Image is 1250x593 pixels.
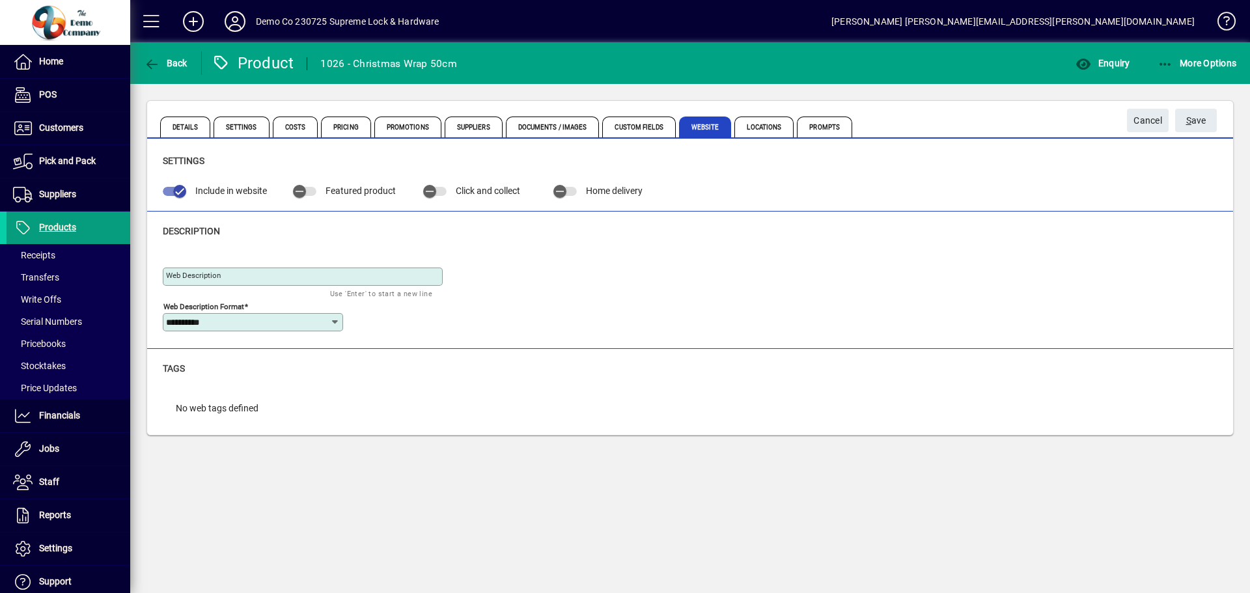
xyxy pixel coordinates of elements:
[679,117,732,137] span: Website
[39,122,83,133] span: Customers
[7,400,130,432] a: Financials
[163,226,220,236] span: Description
[7,112,130,145] a: Customers
[163,301,244,310] mat-label: Web Description Format
[374,117,441,137] span: Promotions
[7,266,130,288] a: Transfers
[39,189,76,199] span: Suppliers
[39,576,72,586] span: Support
[456,186,520,196] span: Click and collect
[7,288,130,310] a: Write Offs
[39,89,57,100] span: POS
[7,178,130,211] a: Suppliers
[13,338,66,349] span: Pricebooks
[506,117,600,137] span: Documents / Images
[7,333,130,355] a: Pricebooks
[39,443,59,454] span: Jobs
[13,316,82,327] span: Serial Numbers
[1186,115,1191,126] span: S
[214,117,270,137] span: Settings
[1154,51,1240,75] button: More Options
[586,186,643,196] span: Home delivery
[13,272,59,283] span: Transfers
[1186,110,1206,131] span: ave
[1208,3,1234,45] a: Knowledge Base
[13,294,61,305] span: Write Offs
[163,363,185,374] span: Tags
[163,389,271,428] div: No web tags defined
[13,361,66,371] span: Stocktakes
[7,355,130,377] a: Stocktakes
[7,145,130,178] a: Pick and Pack
[7,377,130,399] a: Price Updates
[7,46,130,78] a: Home
[445,117,503,137] span: Suppliers
[141,51,191,75] button: Back
[1127,109,1169,132] button: Cancel
[1175,109,1217,132] button: Save
[1158,58,1237,68] span: More Options
[734,117,794,137] span: Locations
[13,250,55,260] span: Receipts
[212,53,294,74] div: Product
[1076,58,1130,68] span: Enquiry
[195,186,267,196] span: Include in website
[326,186,396,196] span: Featured product
[166,271,221,280] mat-label: Web Description
[831,11,1195,32] div: [PERSON_NAME] [PERSON_NAME][EMAIL_ADDRESS][PERSON_NAME][DOMAIN_NAME]
[7,433,130,465] a: Jobs
[173,10,214,33] button: Add
[39,543,72,553] span: Settings
[602,117,675,137] span: Custom Fields
[7,466,130,499] a: Staff
[256,11,439,32] div: Demo Co 230725 Supreme Lock & Hardware
[160,117,210,137] span: Details
[7,310,130,333] a: Serial Numbers
[7,499,130,532] a: Reports
[321,117,371,137] span: Pricing
[330,286,432,301] mat-hint: Use 'Enter' to start a new line
[273,117,318,137] span: Costs
[13,383,77,393] span: Price Updates
[1072,51,1133,75] button: Enquiry
[39,156,96,166] span: Pick and Pack
[7,532,130,565] a: Settings
[144,58,187,68] span: Back
[7,79,130,111] a: POS
[1133,110,1162,131] span: Cancel
[39,56,63,66] span: Home
[130,51,202,75] app-page-header-button: Back
[39,476,59,487] span: Staff
[39,222,76,232] span: Products
[39,510,71,520] span: Reports
[39,410,80,421] span: Financials
[163,156,204,166] span: Settings
[320,53,457,74] div: 1026 - Christmas Wrap 50cm
[214,10,256,33] button: Profile
[7,244,130,266] a: Receipts
[797,117,852,137] span: Prompts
